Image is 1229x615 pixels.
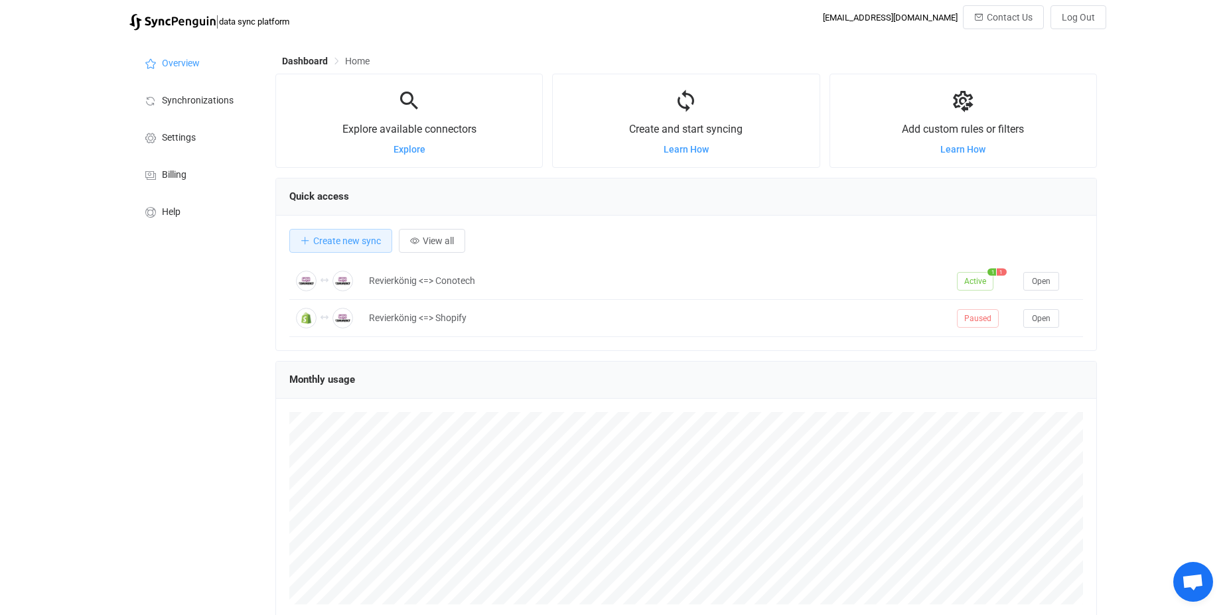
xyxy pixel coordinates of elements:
[289,190,349,202] span: Quick access
[129,192,262,230] a: Help
[129,155,262,192] a: Billing
[823,13,958,23] div: [EMAIL_ADDRESS][DOMAIN_NAME]
[342,123,476,135] span: Explore available connectors
[216,12,219,31] span: |
[940,144,985,155] a: Learn How
[219,17,289,27] span: data sync platform
[129,118,262,155] a: Settings
[394,144,425,155] a: Explore
[129,44,262,81] a: Overview
[423,236,454,246] span: View all
[345,56,370,66] span: Home
[987,12,1033,23] span: Contact Us
[902,123,1024,135] span: Add custom rules or filters
[313,236,381,246] span: Create new sync
[162,133,196,143] span: Settings
[289,374,355,385] span: Monthly usage
[1050,5,1106,29] button: Log Out
[282,56,328,66] span: Dashboard
[282,56,370,66] div: Breadcrumb
[129,81,262,118] a: Synchronizations
[162,96,234,106] span: Synchronizations
[129,12,289,31] a: |data sync platform
[1173,562,1213,602] div: Open chat
[629,123,743,135] span: Create and start syncing
[664,144,709,155] a: Learn How
[162,58,200,69] span: Overview
[129,14,216,31] img: syncpenguin.svg
[963,5,1044,29] button: Contact Us
[162,170,186,180] span: Billing
[162,207,181,218] span: Help
[1062,12,1095,23] span: Log Out
[399,229,465,253] button: View all
[289,229,392,253] button: Create new sync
